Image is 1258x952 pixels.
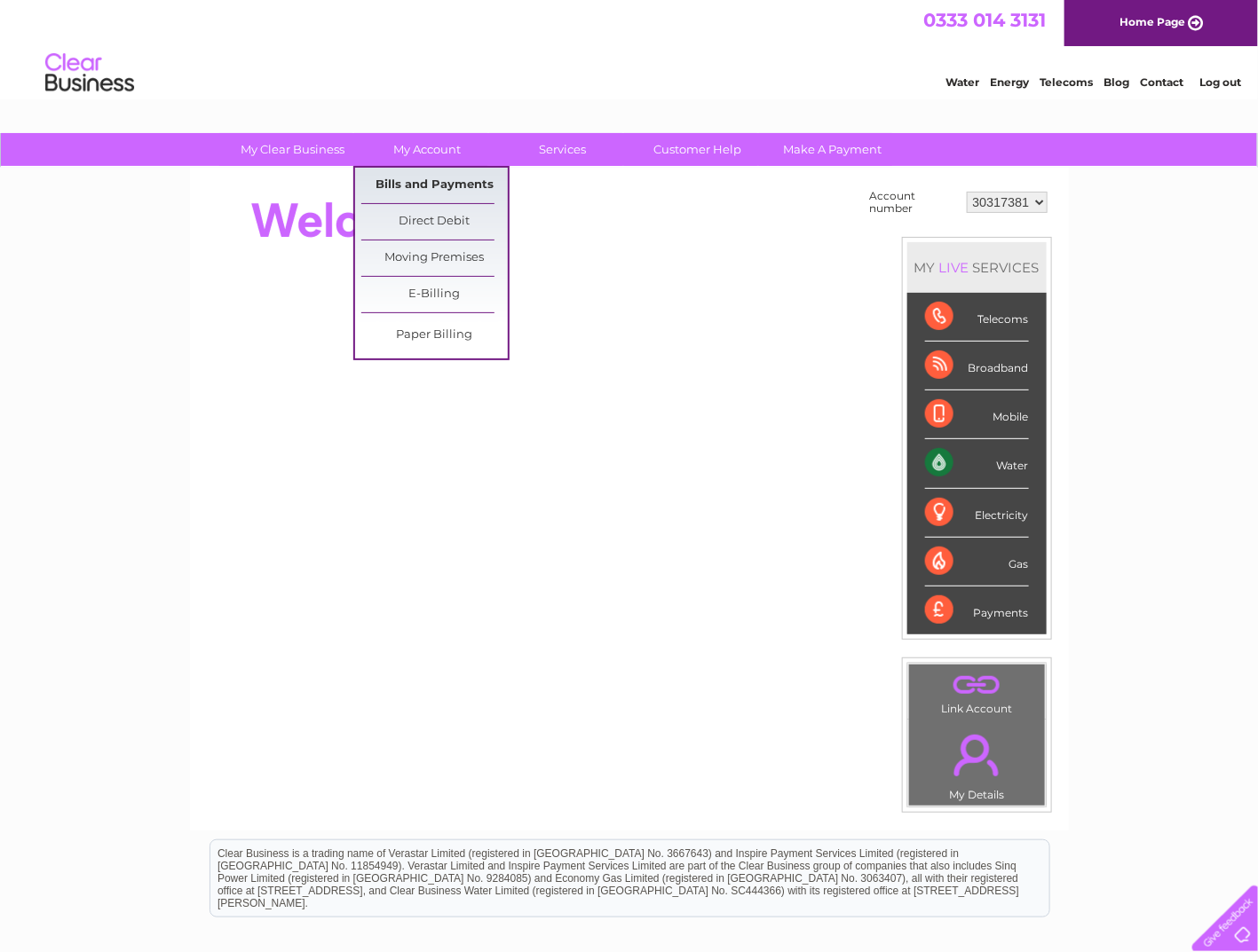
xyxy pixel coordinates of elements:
[1140,75,1183,89] a: Contact
[361,168,508,203] a: Bills and Payments
[1199,75,1241,89] a: Log out
[925,342,1029,390] div: Broadband
[914,669,1040,700] a: .
[866,185,962,219] td: Account number
[489,133,636,166] a: Services
[945,75,979,89] a: Water
[908,664,1046,720] td: Link Account
[914,724,1040,786] a: .
[925,538,1029,586] div: Gas
[925,489,1029,538] div: Electricity
[1104,75,1129,89] a: Blog
[759,133,906,166] a: Make A Payment
[907,242,1047,293] div: MY SERVICES
[936,259,973,276] div: LIVE
[925,390,1029,439] div: Mobile
[908,720,1046,806] td: My Details
[925,293,1029,342] div: Telecoms
[990,75,1029,89] a: Energy
[219,133,366,166] a: My Clear Business
[361,318,508,353] a: Paper Billing
[925,586,1029,634] div: Payments
[354,133,501,166] a: My Account
[361,204,508,240] a: Direct Debit
[923,9,1046,31] a: 0333 014 3131
[361,277,508,312] a: E-Billing
[44,46,135,100] img: logo.png
[1040,75,1093,89] a: Telecoms
[361,240,508,276] a: Moving Premises
[210,10,1049,86] div: Clear Business is a trading name of Verastar Limited (registered in [GEOGRAPHIC_DATA] No. 3667643...
[925,439,1029,488] div: Water
[624,133,771,166] a: Customer Help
